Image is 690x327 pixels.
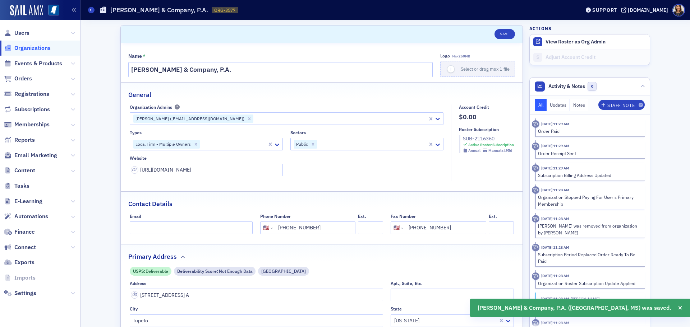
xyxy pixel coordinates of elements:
[4,121,50,129] a: Memberships
[128,53,142,60] div: Name
[592,7,617,13] div: Support
[245,115,253,123] div: Remove David Byrd (dbyrd6716@gmail.com)
[14,182,29,190] span: Tasks
[621,8,671,13] button: [DOMAIN_NAME]
[130,306,138,312] div: City
[452,54,470,59] span: Max
[546,54,646,61] div: Adjust Account Credit
[192,140,200,149] div: Remove Local Firm - Multiple Owners
[4,106,50,113] a: Subscriptions
[532,164,539,172] div: Activity
[4,167,35,174] a: Content
[4,197,42,205] a: E-Learning
[4,228,35,236] a: Finance
[14,151,57,159] span: Email Marketing
[309,140,317,149] div: Remove Public
[4,289,36,297] a: Settings
[133,115,245,123] div: [PERSON_NAME] ([EMAIL_ADDRESS][DOMAIN_NAME])
[488,148,512,153] div: Manual x4956
[10,5,43,17] img: SailAMX
[263,224,269,232] div: 🇺🇸
[130,155,147,161] div: Website
[130,104,172,110] div: Organization Admins
[14,136,35,144] span: Reports
[4,212,48,220] a: Automations
[14,228,35,236] span: Finance
[14,121,50,129] span: Memberships
[43,5,59,17] a: View Homepage
[672,4,685,17] span: Profile
[14,90,49,98] span: Registrations
[459,112,514,122] span: $0.00
[4,274,36,282] a: Imports
[541,216,569,221] time: 7/17/2025 11:28 AM
[391,214,416,219] div: Fax Number
[569,296,599,301] span: David Byrd
[598,100,645,110] button: Staff Note
[541,187,569,192] time: 7/17/2025 11:28 AM
[538,280,640,286] div: Organization Roster Subscription Update Applied
[143,53,146,60] abbr: This field is required
[14,197,42,205] span: E-Learning
[489,214,497,219] div: Ext.
[532,272,539,280] div: Activity
[532,319,539,327] div: Activity
[358,214,366,219] div: Ext.
[548,83,585,90] span: Activity & Notes
[628,7,668,13] div: [DOMAIN_NAME]
[4,44,51,52] a: Organizations
[607,103,635,107] div: Staff Note
[541,143,569,148] time: 7/17/2025 11:29 AM
[14,289,36,297] span: Settings
[4,243,36,251] a: Connect
[14,60,62,67] span: Events & Products
[130,130,142,135] div: Types
[541,320,569,325] time: 7/17/2025 11:28 AM
[546,39,606,45] button: View Roster as Org Admin
[48,5,59,16] img: SailAMX
[459,127,499,132] div: Roster Subscription
[14,106,50,113] span: Subscriptions
[468,148,480,153] div: Annual
[133,268,146,274] span: USPS :
[14,167,35,174] span: Content
[530,50,650,65] a: Adjust Account Credit
[4,75,32,83] a: Orders
[14,29,29,37] span: Users
[494,29,515,39] button: Save
[128,199,172,209] h2: Contact Details
[535,99,547,111] button: All
[394,224,400,232] div: 🇺🇸
[133,140,192,149] div: Local Firm - Multiple Owners
[570,99,589,111] button: Notes
[538,172,640,178] div: Subscription Billing Address Updated
[14,75,32,83] span: Orders
[14,243,36,251] span: Connect
[541,296,569,301] time: 7/17/2025 11:28 AM
[538,150,640,157] div: Order Receipt Sent
[541,121,569,126] time: 7/17/2025 11:29 AM
[532,143,539,150] div: Activity
[14,258,34,266] span: Exports
[588,82,597,91] span: 0
[538,194,640,207] div: Organization Stopped Paying For User's Primary Membership
[391,306,402,312] div: State
[130,267,171,276] div: USPS: Deliverable
[461,66,510,72] span: Select or drag max 1 file
[538,223,640,236] div: [PERSON_NAME] was removed from organization by [PERSON_NAME]
[532,244,539,251] div: Activity
[440,53,450,59] div: Logo
[541,273,569,278] time: 7/17/2025 11:28 AM
[128,90,151,99] h2: General
[130,281,146,286] div: Address
[440,61,515,77] button: Select or drag max 1 file
[468,143,514,147] div: Active Roster Subscription
[14,274,36,282] span: Imports
[391,281,423,286] div: Apt., Suite, Etc.
[290,130,306,135] div: Sectors
[214,7,235,13] span: ORG-3577
[547,99,570,111] button: Updates
[14,44,51,52] span: Organizations
[538,251,640,265] div: Subscription Period Replaced Order Ready To Be Paid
